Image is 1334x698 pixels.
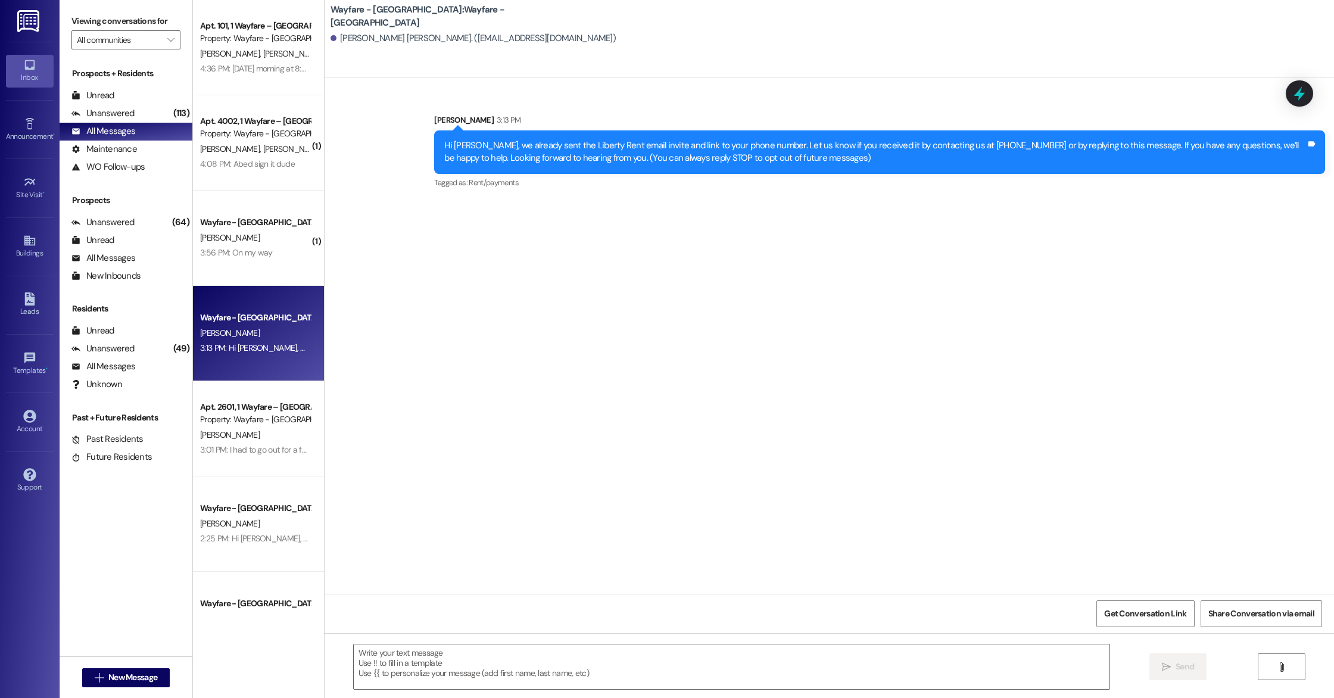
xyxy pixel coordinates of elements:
span: Share Conversation via email [1208,607,1314,620]
span: [PERSON_NAME] [200,613,260,624]
div: Unanswered [71,216,135,229]
span: [PERSON_NAME] [200,48,263,59]
div: Past Residents [71,433,144,445]
div: Property: Wayfare - [GEOGRAPHIC_DATA] [200,32,310,45]
div: WO Follow-ups [71,161,145,173]
div: (113) [170,104,192,123]
span: [PERSON_NAME] [200,328,260,338]
div: 2:25 PM: Hi [PERSON_NAME], Thank you again for touring with us at Wayfare – [GEOGRAPHIC_DATA]. I ... [200,533,1326,544]
div: Wayfare - [GEOGRAPHIC_DATA] [200,216,310,229]
div: Wayfare - [GEOGRAPHIC_DATA] [200,311,310,324]
div: Past + Future Residents [60,412,192,424]
div: New Inbounds [71,270,141,282]
div: Unanswered [71,107,135,120]
span: [PERSON_NAME] [263,144,322,154]
input: All communities [77,30,161,49]
div: 4:36 PM: [DATE] morning at 8:00 AM, concrete will be poured in the area between 1100 and 2700. Pl... [200,63,1177,74]
span: Get Conversation Link [1104,607,1186,620]
div: [PERSON_NAME] [434,114,1325,130]
div: Property: Wayfare - [GEOGRAPHIC_DATA] [200,127,310,140]
a: Support [6,465,54,497]
div: 3:01 PM: I had to go out for a few hours, but please have maintenance come in and address the iss... [200,444,794,455]
span: [PERSON_NAME] [263,48,322,59]
span: [PERSON_NAME] [200,518,260,529]
div: Unread [71,325,114,337]
img: ResiDesk Logo [17,10,42,32]
i:  [167,35,174,45]
div: (49) [170,339,192,358]
div: All Messages [71,252,135,264]
span: Send [1176,660,1194,673]
div: Hi [PERSON_NAME], we already sent the Liberty Rent email invite and link to your phone number. Le... [444,139,1306,165]
div: Residents [60,303,192,315]
div: 3:56 PM: On my way [200,247,272,258]
button: Send [1149,653,1207,680]
div: Future Residents [71,451,152,463]
div: Apt. 4002, 1 Wayfare – [GEOGRAPHIC_DATA] [200,115,310,127]
i:  [1162,662,1171,672]
div: Unanswered [71,342,135,355]
div: Apt. 101, 1 Wayfare – [GEOGRAPHIC_DATA] [200,20,310,32]
a: Buildings [6,230,54,263]
div: Wayfare - [GEOGRAPHIC_DATA] [200,597,310,610]
span: • [53,130,55,139]
div: (64) [169,213,192,232]
div: Unread [71,89,114,102]
span: New Message [108,671,157,684]
b: Wayfare - [GEOGRAPHIC_DATA]: Wayfare - [GEOGRAPHIC_DATA] [331,4,569,29]
div: 3:13 PM [494,114,520,126]
div: Property: Wayfare - [GEOGRAPHIC_DATA] [200,413,310,426]
label: Viewing conversations for [71,12,180,30]
div: All Messages [71,125,135,138]
div: Wayfare - [GEOGRAPHIC_DATA] [200,502,310,515]
div: Unknown [71,378,122,391]
a: Site Visit • [6,172,54,204]
i:  [1277,662,1286,672]
div: Prospects + Residents [60,67,192,80]
a: Inbox [6,55,54,87]
div: [PERSON_NAME] [PERSON_NAME]. ([EMAIL_ADDRESS][DOMAIN_NAME]) [331,32,616,45]
a: Templates • [6,348,54,380]
div: Unread [71,234,114,247]
div: Maintenance [71,143,137,155]
span: • [46,364,48,373]
button: Get Conversation Link [1096,600,1194,627]
button: Share Conversation via email [1201,600,1322,627]
button: New Message [82,668,170,687]
span: [PERSON_NAME] [200,144,263,154]
span: Rent/payments [469,177,519,188]
span: • [43,189,45,197]
span: [PERSON_NAME] [200,429,260,440]
i:  [95,673,104,683]
span: [PERSON_NAME] [200,232,260,243]
div: Tagged as: [434,174,1325,191]
div: Apt. 2601, 1 Wayfare – [GEOGRAPHIC_DATA] [200,401,310,413]
a: Leads [6,289,54,321]
div: All Messages [71,360,135,373]
div: Prospects [60,194,192,207]
div: 4:08 PM: Abed sign it dude [200,158,295,169]
a: Account [6,406,54,438]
